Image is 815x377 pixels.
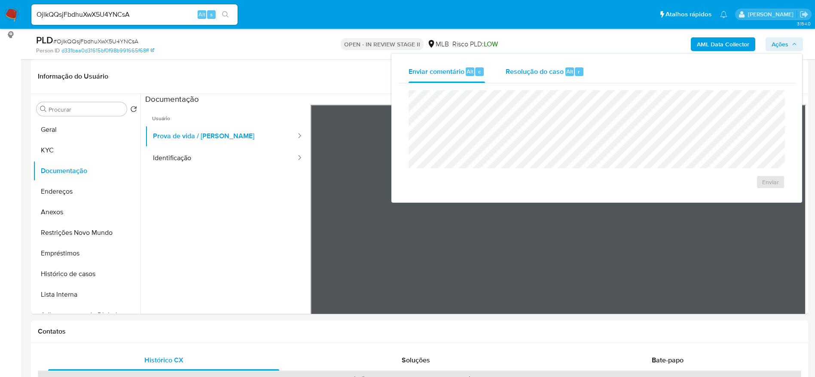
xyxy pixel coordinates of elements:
span: s [210,10,213,18]
button: Endereços [33,181,140,202]
span: Alt [566,67,573,76]
p: eduardo.dutra@mercadolivre.com [748,10,797,18]
button: AML Data Collector [691,37,755,51]
a: Sair [800,10,809,19]
button: Geral [33,119,140,140]
span: Bate-papo [652,355,684,365]
button: Empréstimos [33,243,140,264]
h1: Informação do Usuário [38,72,108,81]
span: Soluções [402,355,430,365]
button: Anexos [33,202,140,222]
button: search-icon [217,9,234,21]
a: d331baa0d31615bf0f98b991665f68ff [61,47,154,55]
span: Risco PLD: [452,40,498,49]
button: KYC [33,140,140,161]
input: Procurar [49,106,123,113]
button: Restrições Novo Mundo [33,222,140,243]
span: Resolução do caso [506,66,564,76]
span: Histórico CX [144,355,183,365]
span: Ações [772,37,788,51]
b: AML Data Collector [697,37,749,51]
span: r [578,67,580,76]
button: Retornar ao pedido padrão [130,106,137,115]
input: Pesquise usuários ou casos... [31,9,238,20]
button: Adiantamentos de Dinheiro [33,305,140,325]
button: Procurar [40,106,47,112]
p: OPEN - IN REVIEW STAGE II [341,38,424,50]
button: Ações [766,37,803,51]
span: Alt [198,10,205,18]
span: Atalhos rápidos [665,10,711,19]
button: Lista Interna [33,284,140,305]
span: LOW [484,39,498,49]
div: MLB [427,40,449,49]
h1: Contatos [38,327,801,336]
b: Person ID [36,47,60,55]
span: # OjlkQQsjFbdhuXwX5U4YNCsA [53,37,138,46]
b: PLD [36,33,53,47]
span: Alt [467,67,473,76]
span: Enviar comentário [409,66,464,76]
button: Documentação [33,161,140,181]
a: Notificações [720,11,727,18]
span: 3.154.0 [797,20,811,27]
span: c [478,67,481,76]
button: Histórico de casos [33,264,140,284]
